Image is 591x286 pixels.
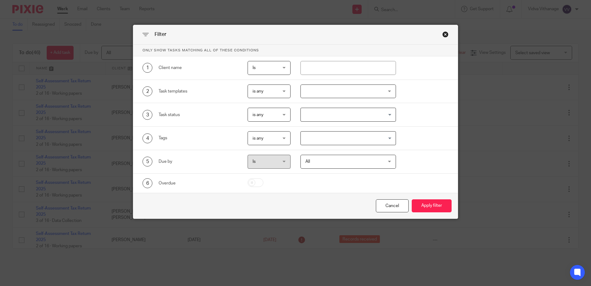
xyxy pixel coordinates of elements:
[253,136,263,141] span: is any
[159,158,238,165] div: Due by
[300,108,396,122] div: Search for option
[300,131,396,145] div: Search for option
[159,135,238,141] div: Tags
[142,110,152,120] div: 3
[159,65,238,71] div: Client name
[159,112,238,118] div: Task status
[253,66,256,70] span: Is
[155,32,166,37] span: Filter
[301,109,392,120] input: Search for option
[133,45,458,56] p: Only show tasks matching all of these conditions
[442,31,449,37] div: Close this dialog window
[253,159,256,164] span: Is
[253,89,263,93] span: is any
[142,157,152,167] div: 5
[412,199,452,213] button: Apply filter
[376,199,409,213] div: Close this dialog window
[159,88,238,94] div: Task templates
[159,180,238,186] div: Overdue
[142,63,152,73] div: 1
[301,133,392,144] input: Search for option
[142,178,152,188] div: 6
[142,133,152,143] div: 4
[305,159,310,164] span: All
[142,86,152,96] div: 2
[253,113,263,117] span: is any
